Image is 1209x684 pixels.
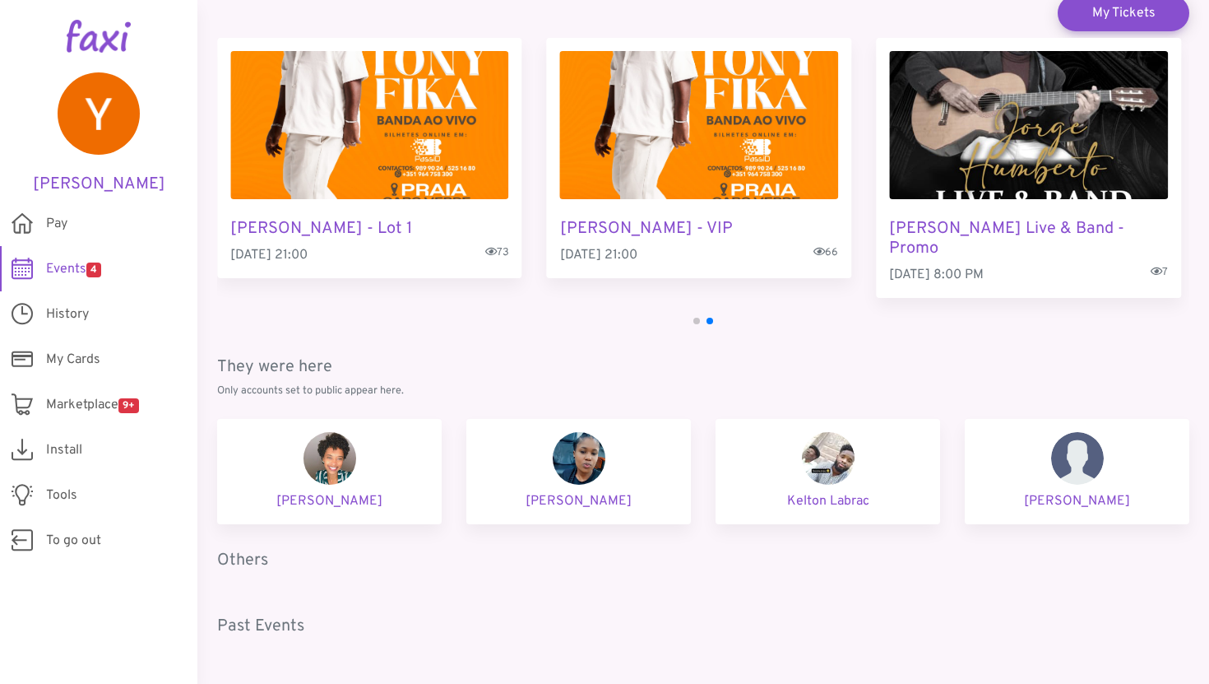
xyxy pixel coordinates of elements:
font: [PERSON_NAME] Live & Band - Promo [889,218,1124,259]
font: Others [217,550,268,571]
img: Helida Camacho [303,432,356,485]
font: Only accounts set to public appear here. [217,384,404,398]
font: Tools [46,487,77,504]
font: [PERSON_NAME] [33,174,165,195]
font: [PERSON_NAME] - Lot 1 [230,218,412,240]
font: 73 [497,246,509,259]
div: 2 / 4 [217,38,522,278]
img: Jorge Humberto Live & Band - Promo [889,51,1168,199]
a: TONY FIKA - VIP [PERSON_NAME] - VIP [DATE] 21:0066 [547,38,852,278]
font: Install [46,442,82,458]
font: 4 [90,263,97,277]
font: History [46,306,89,323]
font: My Tickets [1092,5,1156,21]
img: TONY FIKA - Lot 1 [230,51,509,199]
span: Go to slide 1 [693,318,700,324]
font: My Cards [46,351,100,368]
font: [PERSON_NAME] [276,493,382,510]
font: Past Events [217,616,304,637]
a: [PERSON_NAME] [25,72,173,194]
font: 9+ [123,399,135,412]
font: [DATE] 21:00 [230,247,308,263]
div: 4 / 4 [876,38,1181,298]
img: Jandira Jorgeane [553,432,605,485]
font: [PERSON_NAME] [526,493,632,510]
a: Kelton Labrac Kelton Labrac [716,419,940,524]
a: TONY FIKA - Lot 1 [PERSON_NAME] - Lot 1 [DATE] 21:0073 [217,38,522,278]
font: [DATE] 8:00 PM [889,267,984,283]
font: Kelton Labrac [787,493,869,510]
font: Pay [46,216,67,232]
font: Marketplace [46,397,118,413]
a: Jorge Humberto Live & Band - Promo [PERSON_NAME] Live & Band - Promo [DATE] 8:00 PM7 [876,38,1181,298]
font: [PERSON_NAME] [1024,493,1130,510]
a: Wilson Tavares [PERSON_NAME] [965,419,1189,524]
div: 3 / 4 [547,38,852,278]
font: 7 [1162,266,1168,279]
font: 66 [825,246,838,259]
span: Go to slide 2 [706,318,713,324]
img: Wilson Tavares [1051,432,1104,485]
a: Jandira Jorgeane [PERSON_NAME] [466,419,691,524]
font: To go out [46,533,101,549]
font: They were here [217,356,332,378]
font: Events [46,261,86,277]
font: [DATE] 21:00 [560,247,637,263]
font: [PERSON_NAME] - VIP [560,218,733,240]
img: Kelton Labrac [802,432,855,485]
a: Helida Camacho [PERSON_NAME] [217,419,442,524]
img: TONY FIKA - VIP [560,51,839,199]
